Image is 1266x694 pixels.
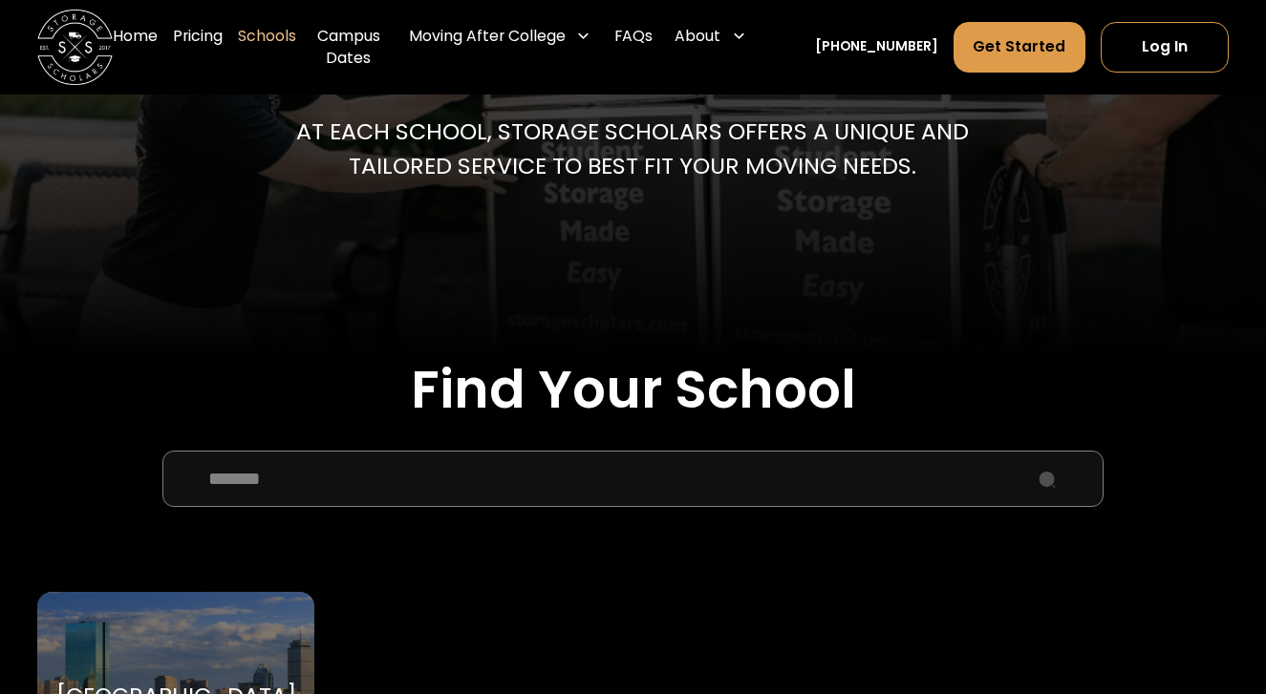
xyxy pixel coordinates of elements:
div: About [667,10,754,62]
a: FAQs [614,10,653,85]
img: Storage Scholars main logo [37,10,113,85]
h2: Find Your School [37,358,1228,421]
a: Home [113,10,158,85]
div: Moving After College [401,10,599,62]
a: [PHONE_NUMBER] [815,37,938,57]
a: Campus Dates [311,10,385,85]
a: Log In [1101,22,1229,73]
div: About [675,25,720,48]
a: Pricing [173,10,223,85]
div: Moving After College [409,25,566,48]
a: Get Started [954,22,1085,73]
a: home [37,10,113,85]
a: Schools [238,10,296,85]
p: At each school, storage scholars offers a unique and tailored service to best fit your Moving needs. [290,115,976,182]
